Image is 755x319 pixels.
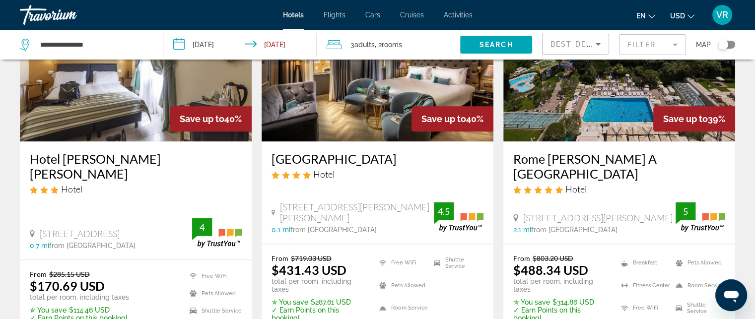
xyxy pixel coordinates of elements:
[513,298,609,306] p: $314.86 USD
[434,202,483,231] img: trustyou-badge.svg
[280,201,434,223] span: [STREET_ADDRESS][PERSON_NAME][PERSON_NAME]
[382,41,402,49] span: rooms
[30,306,67,314] span: ✮ You save
[670,8,694,23] button: Change currency
[565,184,587,194] span: Hotel
[30,270,47,278] span: From
[283,11,304,19] a: Hotels
[272,298,367,306] p: $287.61 USD
[696,38,711,52] span: Map
[350,38,375,52] span: 3
[715,279,747,311] iframe: Button to launch messaging window
[671,254,725,272] li: Pets Allowed
[616,254,671,272] li: Breakfast
[711,40,735,49] button: Toggle map
[365,11,380,19] a: Cars
[663,114,708,124] span: Save up to
[636,12,646,20] span: en
[550,40,602,48] span: Best Deals
[616,276,671,294] li: Fitness Center
[709,4,735,25] button: User Menu
[170,106,252,131] div: 40%
[180,114,224,124] span: Save up to
[20,2,119,28] a: Travorium
[374,299,429,317] li: Room Service
[513,226,531,234] span: 2.1 mi
[354,41,375,49] span: Adults
[636,8,655,23] button: Change language
[30,278,105,293] ins: $170.69 USD
[513,277,609,293] p: total per room, including taxes
[324,11,345,19] a: Flights
[653,106,735,131] div: 39%
[30,242,49,250] span: 0.7 mi
[317,30,460,60] button: Travelers: 3 adults, 0 children
[163,30,317,60] button: Check-in date: Oct 23, 2025 Check-out date: Oct 24, 2025
[272,151,483,166] a: [GEOGRAPHIC_DATA]
[412,106,493,131] div: 40%
[192,218,242,247] img: trustyou-badge.svg
[421,114,466,124] span: Save up to
[550,38,601,50] mat-select: Sort by
[400,11,424,19] a: Cruises
[374,254,429,272] li: Free WiFi
[375,38,402,52] span: , 2
[49,242,136,250] span: from [GEOGRAPHIC_DATA]
[676,202,725,231] img: trustyou-badge.svg
[374,276,429,294] li: Pets Allowed
[61,184,82,194] span: Hotel
[523,212,673,223] span: [STREET_ADDRESS][PERSON_NAME]
[30,306,129,314] p: $114.46 USD
[185,270,242,282] li: Free WiFi
[619,34,686,56] button: Filter
[513,254,530,262] span: From
[429,254,483,272] li: Shuttle Service
[313,169,335,180] span: Hotel
[513,298,550,306] span: ✮ You save
[671,276,725,294] li: Room Service
[272,262,346,277] ins: $431.43 USD
[716,10,728,20] span: VR
[290,226,377,234] span: from [GEOGRAPHIC_DATA]
[272,169,483,180] div: 4 star Hotel
[192,221,212,233] div: 4
[185,305,242,317] li: Shuttle Service
[272,226,290,234] span: 0.1 mi
[185,287,242,300] li: Pets Allowed
[616,299,671,317] li: Free WiFi
[531,226,618,234] span: from [GEOGRAPHIC_DATA]
[533,254,573,262] del: $803.20 USD
[460,36,532,54] button: Search
[676,205,695,217] div: 5
[272,298,308,306] span: ✮ You save
[480,41,513,49] span: Search
[272,277,367,293] p: total per room, including taxes
[30,293,129,301] p: total per room, including taxes
[671,299,725,317] li: Shuttle Service
[49,270,90,278] del: $285.15 USD
[291,254,332,262] del: $719.03 USD
[30,151,242,181] a: Hotel [PERSON_NAME] [PERSON_NAME]
[513,151,725,181] a: Rome [PERSON_NAME] A [GEOGRAPHIC_DATA]
[272,254,288,262] span: From
[670,12,685,20] span: USD
[30,184,242,194] div: 3 star Hotel
[513,184,725,194] div: 5 star Hotel
[40,228,120,239] span: [STREET_ADDRESS]
[434,205,454,217] div: 4.5
[513,262,588,277] ins: $488.34 USD
[444,11,473,19] a: Activities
